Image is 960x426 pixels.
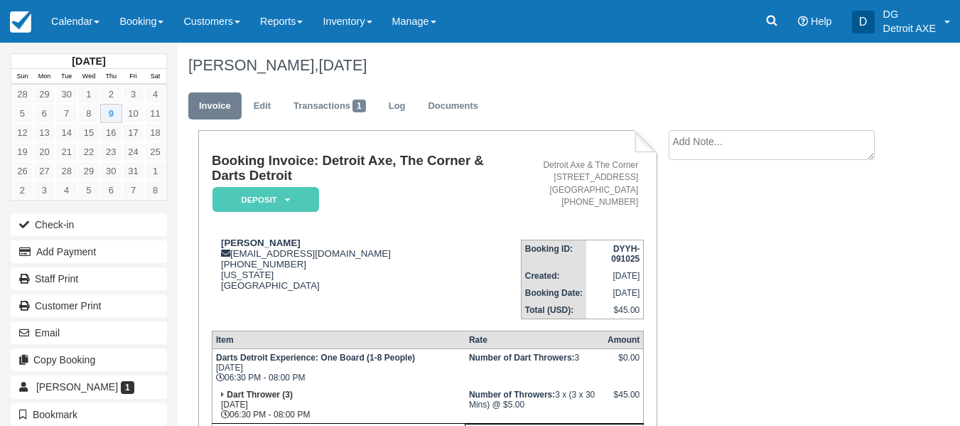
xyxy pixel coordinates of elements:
[283,92,377,120] a: Transactions1
[608,390,640,411] div: $45.00
[212,238,521,291] div: [EMAIL_ADDRESS][DOMAIN_NAME] [PHONE_NUMBER] [US_STATE] [GEOGRAPHIC_DATA]
[465,331,604,348] th: Rate
[521,284,586,302] th: Booking Date:
[100,104,122,123] a: 9
[586,267,644,284] td: [DATE]
[33,161,55,181] a: 27
[221,238,301,248] strong: [PERSON_NAME]
[212,186,314,213] a: Deposit
[55,104,77,123] a: 7
[77,69,99,85] th: Wed
[144,123,166,142] a: 18
[527,159,639,208] address: Detroit Axe & The Corner [STREET_ADDRESS] [GEOGRAPHIC_DATA] [PHONE_NUMBER]
[11,142,33,161] a: 19
[811,16,832,27] span: Help
[33,181,55,200] a: 3
[36,381,118,393] span: [PERSON_NAME]
[11,161,33,181] a: 26
[11,123,33,142] a: 12
[100,142,122,161] a: 23
[212,348,465,386] td: [DATE] 06:30 PM - 08:00 PM
[188,57,887,74] h1: [PERSON_NAME],
[11,104,33,123] a: 5
[352,100,366,112] span: 1
[11,267,167,290] a: Staff Print
[852,11,875,33] div: D
[122,181,144,200] a: 7
[521,302,586,319] th: Total (USD):
[77,181,99,200] a: 5
[121,381,134,394] span: 1
[77,104,99,123] a: 8
[212,386,465,424] td: [DATE] 06:30 PM - 08:00 PM
[417,92,489,120] a: Documents
[55,85,77,104] a: 30
[122,85,144,104] a: 3
[212,154,521,183] h1: Booking Invoice: Detroit Axe, The Corner & Darts Detroit
[77,161,99,181] a: 29
[586,284,644,302] td: [DATE]
[212,187,319,212] em: Deposit
[33,123,55,142] a: 13
[100,69,122,85] th: Thu
[216,353,415,363] strong: Darts Detroit Experience: One Board (1-8 People)
[77,123,99,142] a: 15
[55,181,77,200] a: 4
[608,353,640,374] div: $0.00
[122,123,144,142] a: 17
[144,142,166,161] a: 25
[77,85,99,104] a: 1
[465,386,604,424] td: 3 x (3 x 30 Mins) @ $5.00
[318,56,367,74] span: [DATE]
[604,331,644,348] th: Amount
[144,69,166,85] th: Sat
[144,104,166,123] a: 11
[465,348,604,386] td: 3
[122,161,144,181] a: 31
[122,142,144,161] a: 24
[33,69,55,85] th: Mon
[243,92,281,120] a: Edit
[100,181,122,200] a: 6
[11,294,167,317] a: Customer Print
[72,55,105,67] strong: [DATE]
[11,348,167,371] button: Copy Booking
[100,123,122,142] a: 16
[521,267,586,284] th: Created:
[469,390,555,400] strong: Number of Throwers
[55,161,77,181] a: 28
[11,240,167,263] button: Add Payment
[77,142,99,161] a: 22
[11,403,167,426] button: Bookmark
[33,104,55,123] a: 6
[611,244,640,264] strong: DYYH-091025
[469,353,575,363] strong: Number of Dart Throwers
[212,331,465,348] th: Item
[33,142,55,161] a: 20
[144,181,166,200] a: 8
[55,69,77,85] th: Tue
[33,85,55,104] a: 29
[188,92,242,120] a: Invoice
[586,302,644,319] td: $45.00
[521,240,586,267] th: Booking ID:
[378,92,416,120] a: Log
[11,181,33,200] a: 2
[122,104,144,123] a: 10
[10,11,31,33] img: checkfront-main-nav-mini-logo.png
[100,85,122,104] a: 2
[227,390,293,400] strong: Dart Thrower (3)
[144,161,166,181] a: 1
[11,376,167,398] a: [PERSON_NAME] 1
[798,16,808,26] i: Help
[55,142,77,161] a: 21
[883,21,936,36] p: Detroit AXE
[144,85,166,104] a: 4
[883,7,936,21] p: DG
[11,213,167,236] button: Check-in
[11,85,33,104] a: 28
[122,69,144,85] th: Fri
[11,321,167,344] button: Email
[100,161,122,181] a: 30
[55,123,77,142] a: 14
